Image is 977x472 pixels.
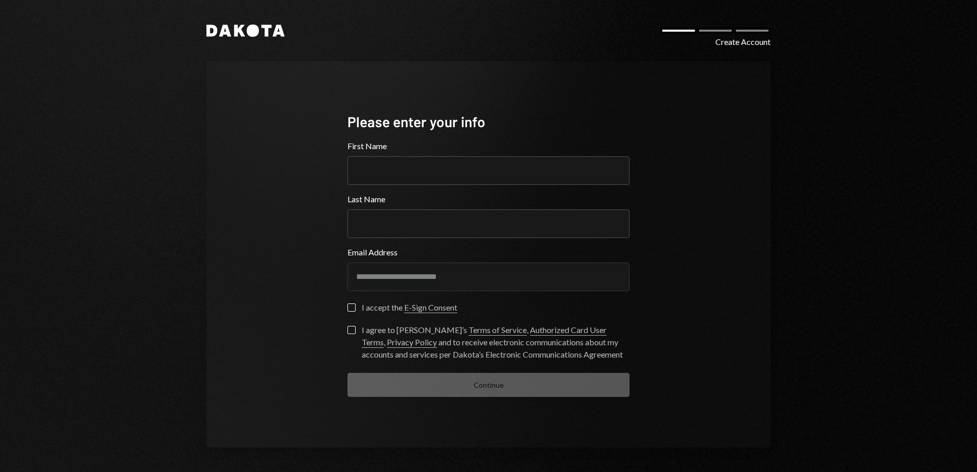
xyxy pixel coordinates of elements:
label: Last Name [347,193,630,205]
div: I accept the [362,301,457,314]
div: Create Account [715,36,771,48]
a: Authorized Card User Terms [362,325,607,348]
a: Privacy Policy [387,337,437,348]
label: First Name [347,140,630,152]
label: Email Address [347,246,630,258]
a: E-Sign Consent [404,302,457,313]
div: I agree to [PERSON_NAME]’s , , and to receive electronic communications about my accounts and ser... [362,324,630,361]
button: I agree to [PERSON_NAME]’s Terms of Service, Authorized Card User Terms, Privacy Policy and to re... [347,326,356,334]
div: Please enter your info [347,112,630,132]
button: I accept the E-Sign Consent [347,303,356,312]
a: Terms of Service [469,325,527,336]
